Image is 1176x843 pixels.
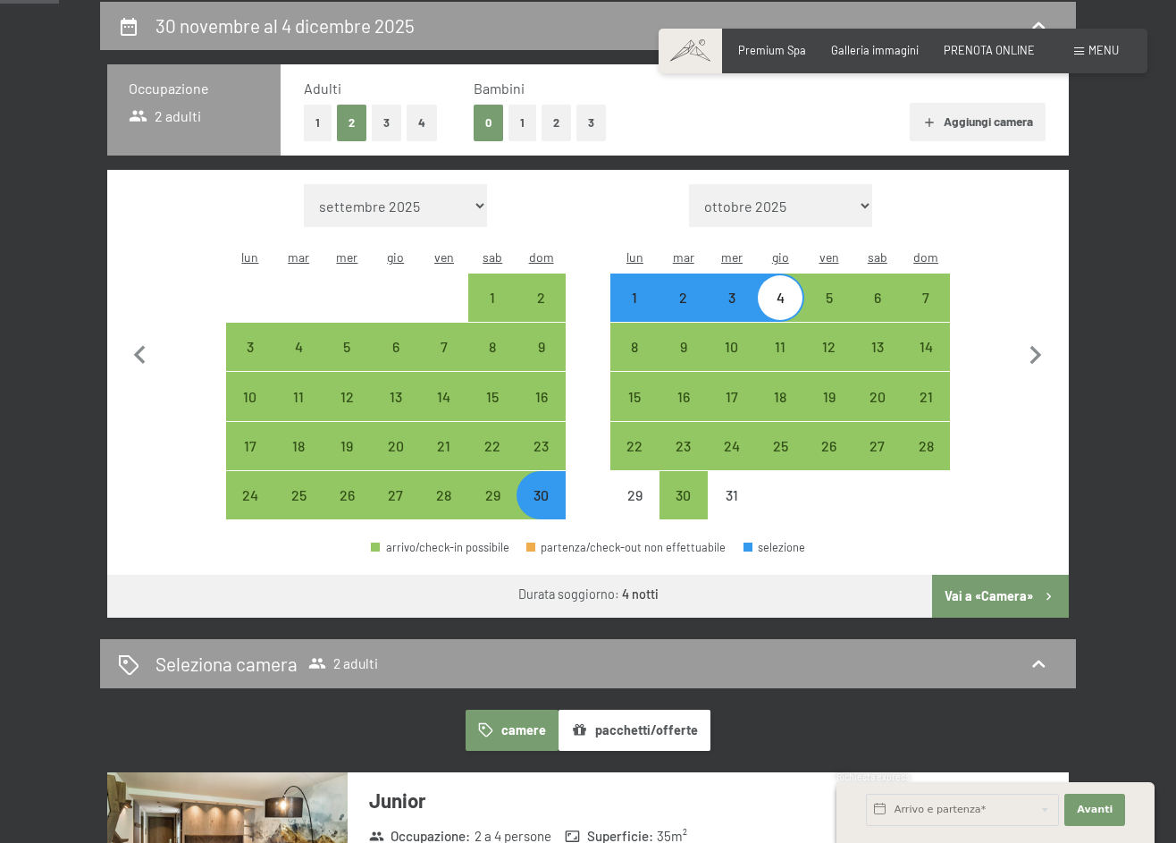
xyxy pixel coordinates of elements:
div: 18 [758,390,802,434]
div: 31 [710,488,754,533]
a: Premium Spa [738,43,806,57]
abbr: mercoledì [336,249,357,265]
button: 4 [407,105,437,141]
div: Sat Nov 01 2025 [468,274,517,322]
div: 11 [758,340,802,384]
div: 19 [806,390,851,434]
div: Mon Nov 24 2025 [226,471,274,519]
div: 5 [806,291,851,335]
div: 25 [276,488,321,533]
div: arrivo/check-in possibile [420,422,468,470]
button: 2 [337,105,366,141]
div: Mon Nov 10 2025 [226,372,274,420]
div: 27 [855,439,900,484]
div: Sat Dec 20 2025 [853,372,902,420]
div: 15 [612,390,657,434]
button: 1 [508,105,536,141]
div: 28 [903,439,948,484]
button: Aggiungi camera [910,103,1045,142]
div: arrivo/check-in possibile [659,471,708,519]
div: arrivo/check-in possibile [226,323,274,371]
h3: Junior [369,787,853,814]
div: 26 [806,439,851,484]
div: arrivo/check-in possibile [708,274,756,322]
div: Sun Nov 23 2025 [517,422,565,470]
div: 13 [855,340,900,384]
div: arrivo/check-in possibile [708,422,756,470]
div: Wed Nov 12 2025 [323,372,371,420]
a: PRENOTA ONLINE [944,43,1035,57]
div: arrivo/check-in possibile [756,323,804,371]
div: Mon Dec 29 2025 [610,471,659,519]
div: 15 [470,390,515,434]
div: 1 [612,291,657,335]
div: Wed Nov 26 2025 [323,471,371,519]
div: arrivo/check-in possibile [659,372,708,420]
abbr: mercoledì [721,249,743,265]
div: Sat Nov 08 2025 [468,323,517,371]
div: 9 [661,340,706,384]
h2: 30 novembre al 4 dicembre 2025 [155,14,415,37]
div: arrivo/check-in possibile [226,471,274,519]
div: Sun Dec 28 2025 [902,422,950,470]
div: 3 [710,291,754,335]
abbr: lunedì [241,249,258,265]
div: arrivo/check-in possibile [372,422,420,470]
div: arrivo/check-in possibile [420,323,468,371]
div: 10 [710,340,754,384]
div: arrivo/check-in possibile [610,372,659,420]
div: 23 [518,439,563,484]
div: arrivo/check-in possibile [610,274,659,322]
span: Avanti [1077,803,1113,817]
div: 8 [612,340,657,384]
div: arrivo/check-in possibile [756,372,804,420]
div: arrivo/check-in possibile [610,422,659,470]
div: 6 [374,340,418,384]
div: 14 [422,390,466,434]
div: 17 [710,390,754,434]
div: arrivo/check-in possibile [226,422,274,470]
div: 8 [470,340,515,384]
div: arrivo/check-in possibile [804,422,853,470]
div: Fri Nov 21 2025 [420,422,468,470]
div: arrivo/check-in possibile [420,372,468,420]
div: Sat Dec 27 2025 [853,422,902,470]
div: partenza/check-out non effettuabile [526,542,727,553]
button: 1 [304,105,332,141]
div: Sat Nov 29 2025 [468,471,517,519]
div: arrivo/check-in possibile [853,323,902,371]
span: Galleria immagini [831,43,919,57]
span: 2 adulti [129,106,201,126]
div: 6 [855,291,900,335]
div: 20 [855,390,900,434]
div: arrivo/check-in possibile [659,323,708,371]
abbr: lunedì [626,249,643,265]
div: arrivo/check-in possibile [371,542,509,553]
div: Fri Nov 07 2025 [420,323,468,371]
div: arrivo/check-in possibile [517,471,565,519]
h2: Seleziona camera [155,651,298,677]
div: Mon Dec 08 2025 [610,323,659,371]
div: Tue Dec 02 2025 [659,274,708,322]
abbr: domenica [529,249,554,265]
abbr: domenica [913,249,938,265]
div: Tue Nov 25 2025 [274,471,323,519]
div: 10 [228,390,273,434]
div: Mon Dec 15 2025 [610,372,659,420]
div: 3 [228,340,273,384]
div: arrivo/check-in possibile [372,323,420,371]
div: 16 [518,390,563,434]
div: 14 [903,340,948,384]
div: arrivo/check-in possibile [468,422,517,470]
div: arrivo/check-in possibile [853,274,902,322]
div: Thu Nov 20 2025 [372,422,420,470]
abbr: giovedì [387,249,404,265]
div: Fri Nov 14 2025 [420,372,468,420]
div: Wed Dec 24 2025 [708,422,756,470]
div: arrivo/check-in possibile [468,372,517,420]
div: Thu Dec 18 2025 [756,372,804,420]
div: arrivo/check-in possibile [323,471,371,519]
div: 23 [661,439,706,484]
div: Sat Dec 13 2025 [853,323,902,371]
